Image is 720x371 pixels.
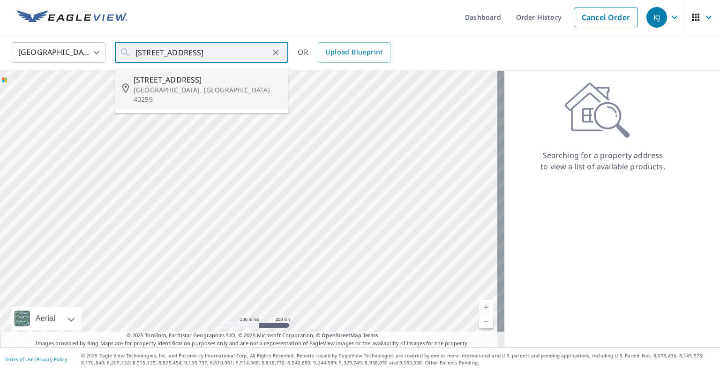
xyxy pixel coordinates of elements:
a: OpenStreetMap [322,332,361,339]
span: © 2025 TomTom, Earthstar Geographics SIO, © 2025 Microsoft Corporation, © [127,332,378,340]
a: Terms [363,332,378,339]
div: [GEOGRAPHIC_DATA] [12,39,105,66]
div: OR [298,42,390,63]
p: © 2025 Eagle View Technologies, Inc. and Pictometry International Corp. All Rights Reserved. Repo... [81,352,715,366]
a: Terms of Use [5,356,34,363]
input: Search by address or latitude-longitude [135,39,269,66]
p: [GEOGRAPHIC_DATA], [GEOGRAPHIC_DATA] 40299 [134,85,281,104]
p: | [5,356,67,362]
a: Current Level 5, Zoom Out [479,314,493,328]
button: Clear [269,46,282,59]
p: Searching for a property address to view a list of available products. [540,150,666,172]
span: [STREET_ADDRESS] [134,74,281,85]
img: EV Logo [17,10,127,24]
a: Current Level 5, Zoom In [479,300,493,314]
a: Upload Blueprint [318,42,390,63]
a: Cancel Order [574,8,638,27]
div: Aerial [11,307,81,330]
div: Aerial [33,307,58,330]
a: Privacy Policy [37,356,67,363]
span: Upload Blueprint [325,46,382,58]
div: KJ [646,7,667,28]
